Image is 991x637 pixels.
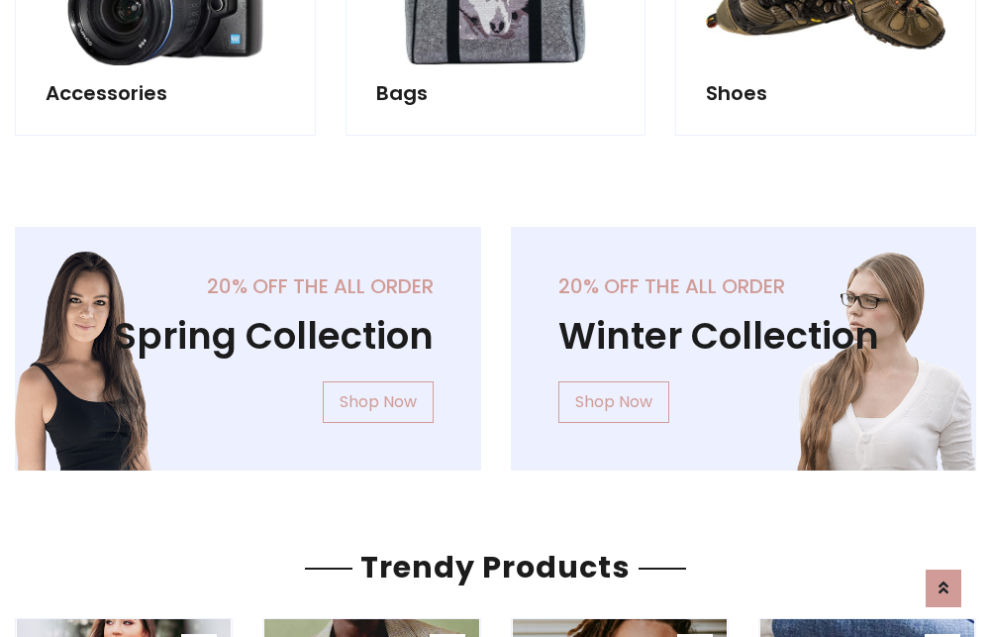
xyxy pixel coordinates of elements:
h5: 20% off the all order [558,274,930,298]
h1: Winter Collection [558,314,930,358]
h5: Bags [376,81,616,105]
h1: Spring Collection [62,314,434,358]
h5: Shoes [706,81,945,105]
a: Shop Now [558,381,669,423]
a: Shop Now [323,381,434,423]
h5: Accessories [46,81,285,105]
h5: 20% off the all order [62,274,434,298]
span: Trendy Products [352,546,639,588]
